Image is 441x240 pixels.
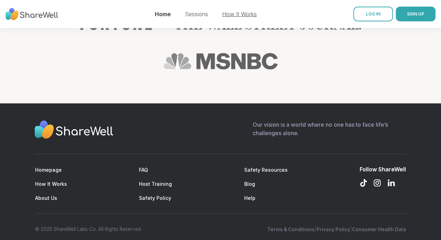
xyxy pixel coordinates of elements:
a: Host Training [139,181,172,187]
img: ShareWell Nav Logo [6,5,58,24]
a: Help [244,195,255,201]
div: © 2025 ShareWell Labs Co. All Rights Reserved. [35,226,142,233]
button: SIGN UP [396,7,435,21]
img: Sharewell [34,120,113,141]
a: FAQ [139,167,148,173]
span: LOG IN [366,11,380,17]
span: | [350,226,352,233]
span: SIGN UP [407,11,424,17]
a: Privacy Policy [316,227,350,232]
span: | [315,226,316,233]
a: LOG IN [353,7,393,21]
a: Safety Policy [139,195,171,201]
a: Homepage [35,167,62,173]
a: How It Works [35,181,67,187]
a: Home [155,11,171,18]
a: About Us [35,195,57,201]
a: Blog [244,181,255,187]
div: Follow ShareWell [360,165,406,173]
img: MSNBC logo [163,53,278,70]
a: How It Works [222,11,257,18]
a: Consumer Health Data [352,227,406,232]
p: Our vision is a world where no one has to face life’s challenges alone. [253,120,406,143]
a: Sessions [185,11,208,18]
a: Safety Resources [244,167,288,173]
a: Read ShareWell coverage in MSNBC [163,53,278,70]
a: Terms & Conditions [267,227,315,232]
